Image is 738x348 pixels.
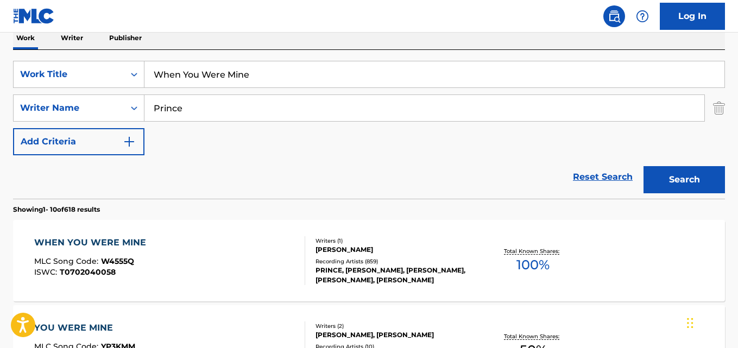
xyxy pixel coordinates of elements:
div: PRINCE, [PERSON_NAME], [PERSON_NAME], [PERSON_NAME], [PERSON_NAME] [316,265,474,285]
button: Search [644,166,725,193]
div: Writers ( 2 ) [316,322,474,330]
a: Public Search [603,5,625,27]
div: WHEN YOU WERE MINE [34,236,152,249]
a: Reset Search [567,165,638,189]
p: Publisher [106,27,145,49]
img: search [608,10,621,23]
div: [PERSON_NAME] [316,245,474,255]
div: Writer Name [20,102,118,115]
form: Search Form [13,61,725,199]
img: 9d2ae6d4665cec9f34b9.svg [123,135,136,148]
p: Writer [58,27,86,49]
span: 100 % [516,255,550,275]
img: MLC Logo [13,8,55,24]
iframe: Chat Widget [684,296,738,348]
p: Work [13,27,38,49]
p: Showing 1 - 10 of 618 results [13,205,100,214]
span: W4555Q [101,256,134,266]
div: Recording Artists ( 859 ) [316,257,474,265]
span: MLC Song Code : [34,256,101,266]
div: Help [632,5,653,27]
span: ISWC : [34,267,60,277]
img: Delete Criterion [713,94,725,122]
div: Work Title [20,68,118,81]
a: Log In [660,3,725,30]
button: Add Criteria [13,128,144,155]
div: [PERSON_NAME], [PERSON_NAME] [316,330,474,340]
img: help [636,10,649,23]
span: T0702040058 [60,267,116,277]
div: Drag [687,307,693,339]
div: Writers ( 1 ) [316,237,474,245]
p: Total Known Shares: [504,332,562,340]
div: YOU WERE MINE [34,321,135,334]
p: Total Known Shares: [504,247,562,255]
a: WHEN YOU WERE MINEMLC Song Code:W4555QISWC:T0702040058Writers (1)[PERSON_NAME]Recording Artists (... [13,220,725,301]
